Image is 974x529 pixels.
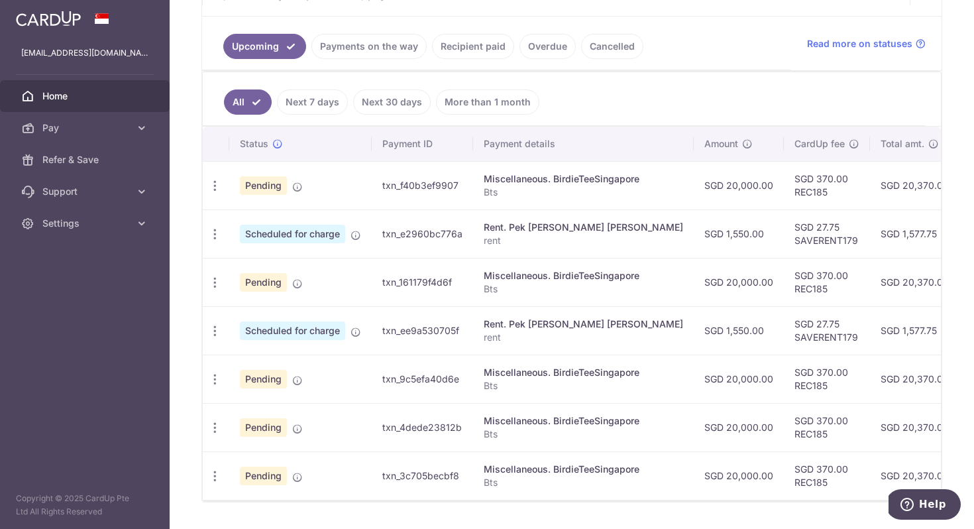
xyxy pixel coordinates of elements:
[484,186,683,199] p: Bts
[807,37,926,50] a: Read more on statuses
[694,403,784,451] td: SGD 20,000.00
[704,137,738,150] span: Amount
[42,121,130,135] span: Pay
[694,355,784,403] td: SGD 20,000.00
[436,89,539,115] a: More than 1 month
[42,185,130,198] span: Support
[42,153,130,166] span: Refer & Save
[223,34,306,59] a: Upcoming
[372,209,473,258] td: txn_e2960bc776a
[484,414,683,428] div: Miscellaneous. BirdieTeeSingapore
[240,273,287,292] span: Pending
[240,322,345,340] span: Scheduled for charge
[784,451,870,500] td: SGD 370.00 REC185
[372,355,473,403] td: txn_9c5efa40d6e
[484,282,683,296] p: Bts
[484,428,683,441] p: Bts
[784,161,870,209] td: SGD 370.00 REC185
[484,331,683,344] p: rent
[484,234,683,247] p: rent
[42,217,130,230] span: Settings
[870,209,959,258] td: SGD 1,577.75
[784,403,870,451] td: SGD 370.00 REC185
[694,451,784,500] td: SGD 20,000.00
[240,137,268,150] span: Status
[311,34,427,59] a: Payments on the way
[870,161,959,209] td: SGD 20,370.00
[870,403,959,451] td: SGD 20,370.00
[870,451,959,500] td: SGD 20,370.00
[484,476,683,489] p: Bts
[881,137,924,150] span: Total amt.
[870,355,959,403] td: SGD 20,370.00
[21,46,148,60] p: [EMAIL_ADDRESS][DOMAIN_NAME]
[870,258,959,306] td: SGD 20,370.00
[277,89,348,115] a: Next 7 days
[240,467,287,485] span: Pending
[794,137,845,150] span: CardUp fee
[484,366,683,379] div: Miscellaneous. BirdieTeeSingapore
[784,355,870,403] td: SGD 370.00 REC185
[694,209,784,258] td: SGD 1,550.00
[870,306,959,355] td: SGD 1,577.75
[889,489,961,522] iframe: Opens a widget where you can find more information
[784,306,870,355] td: SGD 27.75 SAVERENT179
[353,89,431,115] a: Next 30 days
[484,269,683,282] div: Miscellaneous. BirdieTeeSingapore
[372,403,473,451] td: txn_4dede23812b
[694,306,784,355] td: SGD 1,550.00
[42,89,130,103] span: Home
[240,176,287,195] span: Pending
[372,161,473,209] td: txn_f40b3ef9907
[473,127,694,161] th: Payment details
[372,451,473,500] td: txn_3c705becbf8
[581,34,643,59] a: Cancelled
[16,11,81,27] img: CardUp
[224,89,272,115] a: All
[484,379,683,392] p: Bts
[372,127,473,161] th: Payment ID
[372,306,473,355] td: txn_ee9a530705f
[694,258,784,306] td: SGD 20,000.00
[784,209,870,258] td: SGD 27.75 SAVERENT179
[484,221,683,234] div: Rent. Pek [PERSON_NAME] [PERSON_NAME]
[694,161,784,209] td: SGD 20,000.00
[807,37,912,50] span: Read more on statuses
[240,418,287,437] span: Pending
[784,258,870,306] td: SGD 370.00 REC185
[484,172,683,186] div: Miscellaneous. BirdieTeeSingapore
[240,370,287,388] span: Pending
[372,258,473,306] td: txn_161179f4d6f
[484,318,683,331] div: Rent. Pek [PERSON_NAME] [PERSON_NAME]
[519,34,576,59] a: Overdue
[484,463,683,476] div: Miscellaneous. BirdieTeeSingapore
[432,34,514,59] a: Recipient paid
[240,225,345,243] span: Scheduled for charge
